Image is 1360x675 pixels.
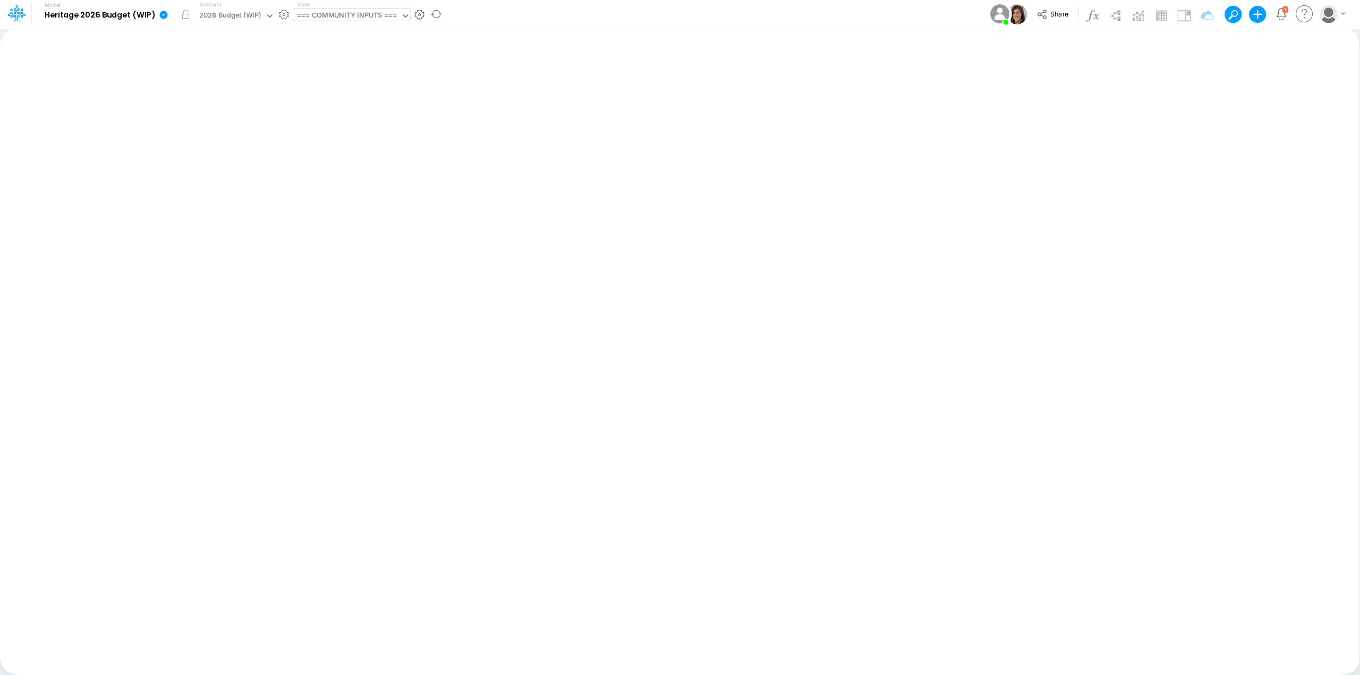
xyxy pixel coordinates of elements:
[297,10,397,22] div: === COMMUNITY INPUTS ===
[988,2,1011,26] img: User Image Icon
[1284,7,1286,12] div: 1 unread items
[199,10,261,22] div: 2026 Budget (WIP)
[1276,8,1288,20] a: Notifications
[45,2,61,9] label: Model
[1007,4,1027,24] img: User Image Icon
[45,11,155,20] b: Heritage 2026 Budget (WIP)
[297,1,310,9] label: View
[1032,6,1076,23] button: Share
[1050,10,1068,18] span: Share
[200,1,222,9] label: Scenario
